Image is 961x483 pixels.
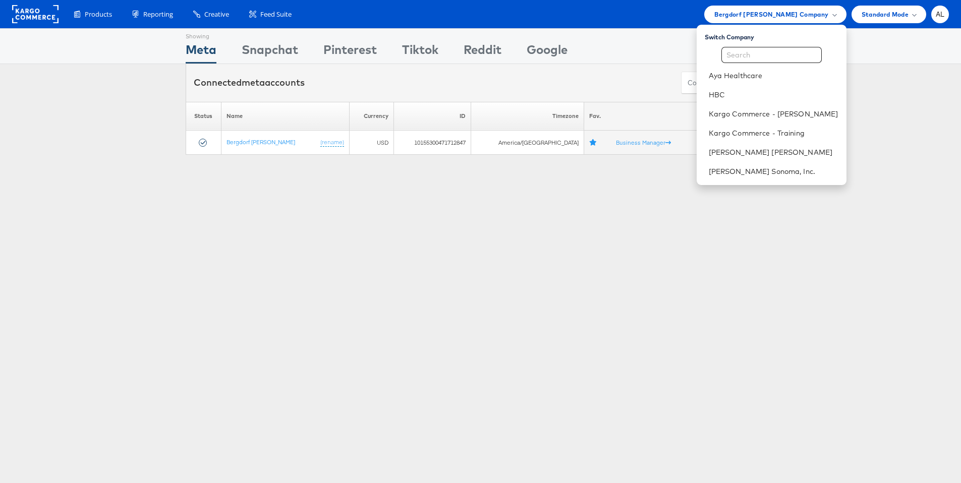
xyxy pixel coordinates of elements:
td: America/[GEOGRAPHIC_DATA] [471,131,584,155]
th: Name [221,102,350,131]
a: [PERSON_NAME] Sonoma, Inc. [709,166,838,176]
td: USD [350,131,393,155]
th: Currency [350,102,393,131]
div: Tiktok [402,41,438,64]
div: Switch Company [705,29,846,41]
td: 10155300471712847 [393,131,471,155]
span: Bergdorf [PERSON_NAME] Company [714,9,828,20]
a: Kargo Commerce - Training [709,128,838,138]
span: meta [242,77,265,88]
a: HBC [709,90,838,100]
span: Feed Suite [260,10,292,19]
div: Meta [186,41,216,64]
div: Reddit [464,41,501,64]
button: ConnectmetaAccounts [681,72,768,94]
th: Status [186,102,221,131]
span: Products [85,10,112,19]
th: Timezone [471,102,584,131]
a: Kargo Commerce - [PERSON_NAME] [709,109,838,119]
span: AL [936,11,945,18]
div: Pinterest [323,41,377,64]
span: Reporting [143,10,173,19]
div: Google [527,41,568,64]
th: ID [393,102,471,131]
div: Showing [186,29,216,41]
a: [PERSON_NAME] [PERSON_NAME] [709,147,838,157]
div: Connected accounts [194,76,305,89]
input: Search [721,47,822,63]
a: Business Manager [616,139,671,146]
span: Standard Mode [862,9,909,20]
a: Bergdorf [PERSON_NAME] [227,138,295,146]
a: Aya Healthcare [709,71,838,81]
div: Snapchat [242,41,298,64]
span: Creative [204,10,229,19]
a: (rename) [320,138,344,147]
